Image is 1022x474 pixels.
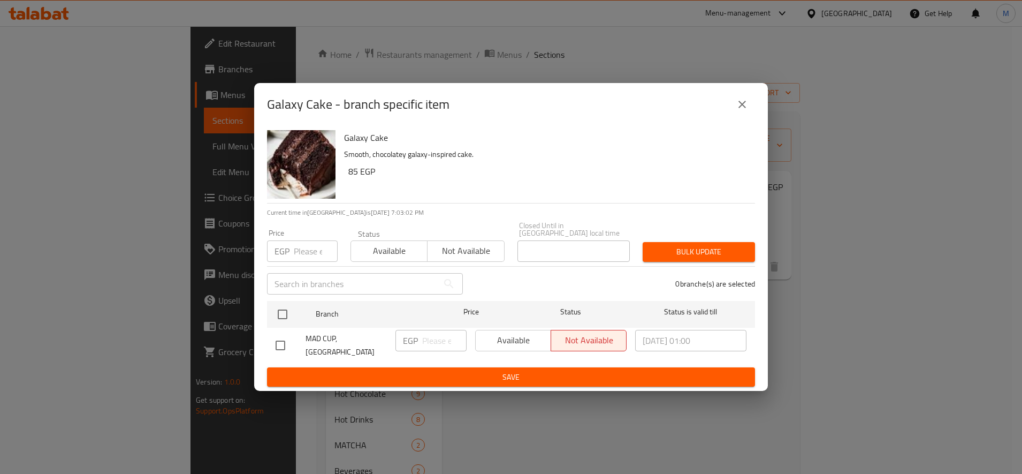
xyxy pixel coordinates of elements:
[294,240,338,262] input: Please enter price
[267,96,449,113] h2: Galaxy Cake - branch specific item
[348,164,746,179] h6: 85 EGP
[316,307,427,321] span: Branch
[436,305,507,319] span: Price
[267,273,438,295] input: Search in branches
[422,330,467,351] input: Please enter price
[355,243,423,259] span: Available
[427,240,504,262] button: Not available
[267,130,335,199] img: Galaxy Cake
[515,305,627,319] span: Status
[432,243,500,259] span: Not available
[267,208,755,217] p: Current time in [GEOGRAPHIC_DATA] is [DATE] 7:03:02 PM
[344,130,746,145] h6: Galaxy Cake
[403,334,418,347] p: EGP
[267,367,755,387] button: Save
[651,245,746,259] span: Bulk update
[306,332,387,359] span: MAD CUP, [GEOGRAPHIC_DATA]
[635,305,746,319] span: Status is valid till
[350,240,428,262] button: Available
[675,279,755,289] p: 0 branche(s) are selected
[344,148,746,161] p: Smooth, chocolatey galaxy-inspired cake.
[729,92,755,117] button: close
[643,242,755,262] button: Bulk update
[274,245,289,258] p: EGP
[276,371,746,384] span: Save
